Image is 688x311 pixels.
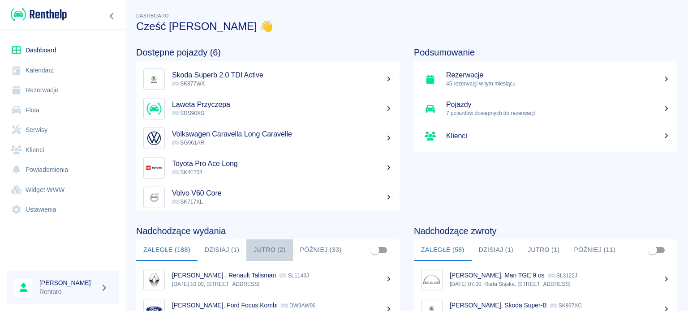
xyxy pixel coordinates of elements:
[7,160,119,180] a: Powiadomienia
[7,80,119,100] a: Rezerwacje
[172,280,392,288] p: [DATE] 10:00, [STREET_ADDRESS]
[172,159,392,168] h5: Toyota Pro Ace Long
[366,242,383,259] span: Pokaż przypisane tylko do mnie
[446,80,670,88] p: 45 rezerwacji w tym miesiącu
[450,272,545,279] p: [PERSON_NAME], Man TGE 9 os
[172,140,204,146] span: SG961AR
[414,124,677,149] a: Klienci
[414,94,677,124] a: Pojazdy7 pojazdów dostępnych do rezerwacji
[172,272,276,279] p: [PERSON_NAME] , Renault Talisman
[136,47,400,58] h4: Dostępne pojazdy (6)
[136,13,169,18] span: Dashboard
[7,140,119,160] a: Klienci
[7,180,119,200] a: Widget WWW
[279,273,309,279] p: SL1143J
[172,110,204,116] span: SRS90XS
[446,100,670,109] h5: Pojazdy
[172,71,392,80] h5: Skoda Superb 2.0 TDI Active
[39,278,97,287] h6: [PERSON_NAME]
[172,189,392,198] h5: Volvo V60 Core
[414,47,677,58] h4: Podsumowanie
[136,183,400,212] a: ImageVolvo V60 Core SK717XL
[172,81,205,87] span: SK877WX
[472,239,521,261] button: Dzisiaj (1)
[414,226,677,236] h4: Nadchodzące zwroty
[172,130,392,139] h5: Volkswagen Caravella Long Caravelle
[520,239,567,261] button: Jutro (1)
[198,239,247,261] button: Dzisiaj (1)
[146,189,163,206] img: Image
[172,100,392,109] h5: Laweta Przyczepa
[136,64,400,94] a: ImageSkoda Superb 2.0 TDI Active SK877WX
[7,120,119,140] a: Serwisy
[136,239,198,261] button: Zaległe (188)
[136,264,400,294] a: Image[PERSON_NAME] , Renault Talisman SL1143J[DATE] 10:00, [STREET_ADDRESS]
[172,199,203,205] span: SK717XL
[423,271,440,288] img: Image
[281,302,316,309] p: DW9AW96
[7,60,119,81] a: Kalendarz
[7,100,119,120] a: Flota
[550,302,582,309] p: SK897XC
[172,169,202,175] span: SK4F734
[136,153,400,183] a: ImageToyota Pro Ace Long SK4F734
[7,200,119,220] a: Ustawienia
[567,239,623,261] button: Później (11)
[414,64,677,94] a: Rezerwacje45 rezerwacji w tym miesiącu
[414,239,472,261] button: Zaległe (58)
[136,226,400,236] h4: Nadchodzące wydania
[293,239,349,261] button: Później (33)
[7,7,67,22] a: Renthelp logo
[136,124,400,153] a: ImageVolkswagen Caravella Long Caravelle SG961AR
[11,7,67,22] img: Renthelp logo
[146,271,163,288] img: Image
[39,287,97,297] p: Rentaro
[446,71,670,80] h5: Rezerwacje
[246,239,292,261] button: Jutro (2)
[450,280,670,288] p: [DATE] 07:00, Ruda Śląska, [STREET_ADDRESS]
[146,71,163,88] img: Image
[7,40,119,60] a: Dashboard
[450,302,546,309] p: [PERSON_NAME], Skoda Super-B
[105,10,119,22] button: Zwiń nawigację
[446,109,670,117] p: 7 pojazdów dostępnych do rezerwacji
[548,273,577,279] p: SL3122J
[146,159,163,176] img: Image
[136,94,400,124] a: ImageLaweta Przyczepa SRS90XS
[146,100,163,117] img: Image
[644,242,661,259] span: Pokaż przypisane tylko do mnie
[146,130,163,147] img: Image
[414,264,677,294] a: Image[PERSON_NAME], Man TGE 9 os SL3122J[DATE] 07:00, Ruda Śląska, [STREET_ADDRESS]
[136,20,677,33] h3: Cześć [PERSON_NAME] 👋
[172,302,278,309] p: [PERSON_NAME], Ford Focus Kombi
[446,132,670,141] h5: Klienci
